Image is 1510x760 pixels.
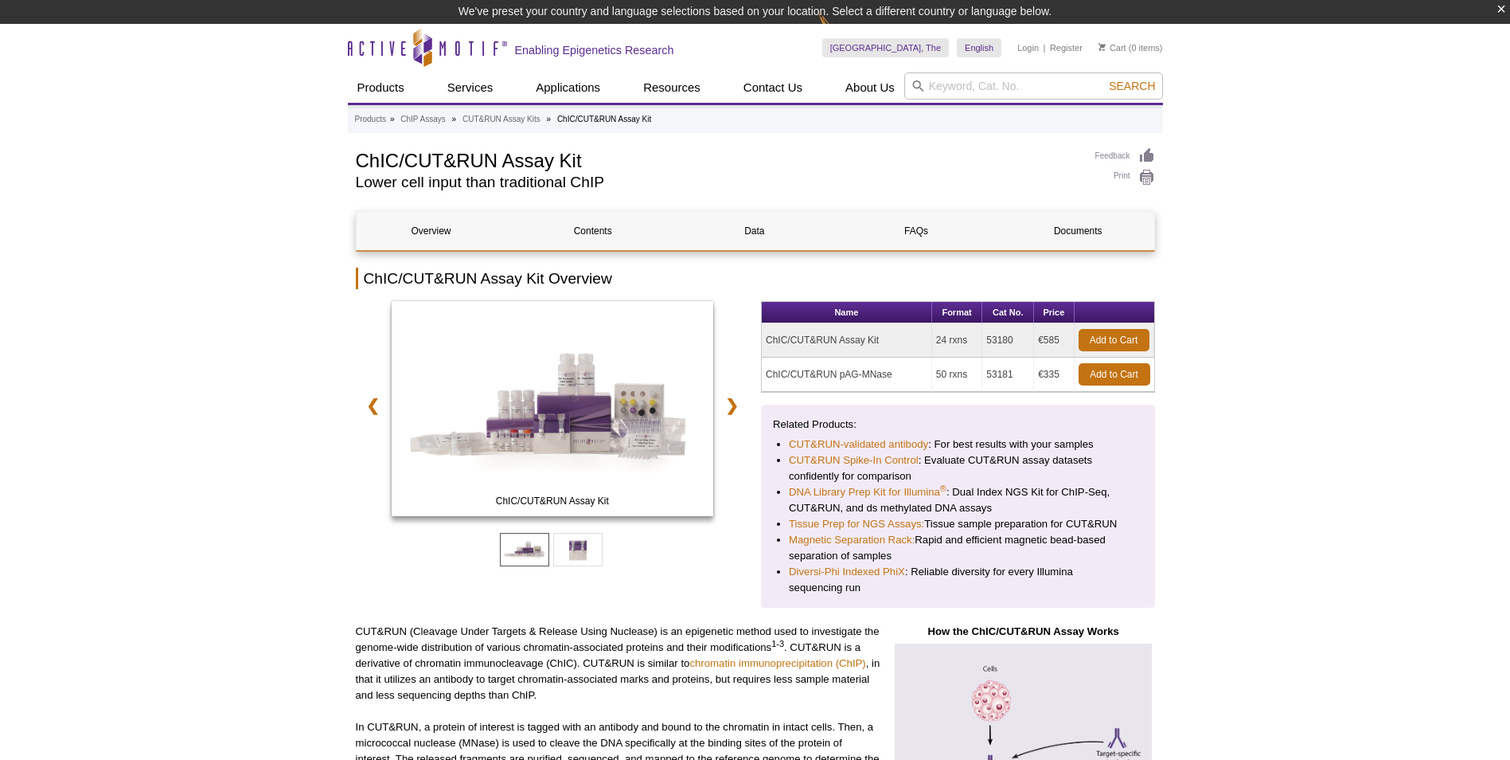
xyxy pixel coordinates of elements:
[689,657,865,669] a: chromatin immunoprecipitation (ChIP)
[356,175,1079,190] h2: Lower cell input than traditional ChIP
[789,564,1127,596] li: : Reliable diversity for every Illumina sequencing run
[515,43,674,57] h2: Enabling Epigenetics Research
[762,358,932,392] td: ChIC/CUT&RUN pAG-MNase
[356,147,1079,171] h1: ChIC/CUT&RUN Assay Kit
[526,72,610,103] a: Applications
[400,112,446,127] a: ChIP Assays
[982,323,1034,358] td: 53180
[789,484,1127,516] li: : Dual Index NGS Kit for ChIP-Seq, CUT&RUN, and ds methylated DNA assays
[1079,329,1149,351] a: Add to Cart
[789,452,1127,484] li: : Evaluate CUT&RUN assay datasets confidently for comparison
[789,516,924,532] a: Tissue Prep for NGS Assays:
[773,417,1143,433] p: Related Products:
[1034,302,1074,323] th: Price
[452,115,457,123] li: »
[348,72,414,103] a: Products
[390,115,395,123] li: »
[392,301,714,521] a: ChIC/CUT&RUN Assay Kit
[734,72,812,103] a: Contact Us
[789,484,946,500] a: DNA Library Prep Kit for Illumina®
[715,387,749,424] a: ❯
[932,358,982,392] td: 50 rxns
[982,358,1034,392] td: 53181
[841,212,991,250] a: FAQs
[789,516,1127,532] li: Tissue sample preparation for CUT&RUN
[789,532,1127,564] li: Rapid and efficient magnetic bead-based separation of samples
[818,12,860,49] img: Change Here
[1050,42,1083,53] a: Register
[356,268,1155,289] h2: ChIC/CUT&RUN Assay Kit Overview
[1034,323,1074,358] td: €585
[932,302,982,323] th: Format
[762,323,932,358] td: ChIC/CUT&RUN Assay Kit
[1017,42,1039,53] a: Login
[789,437,928,452] a: CUT&RUN-validated antibody
[932,323,982,358] td: 24 rxns
[1044,38,1046,57] li: |
[395,493,710,509] span: ChIC/CUT&RUN Assay Kit
[557,115,651,123] li: ChIC/CUT&RUN Assay Kit
[1095,147,1155,165] a: Feedback
[1109,80,1155,92] span: Search
[356,387,390,424] a: ❮
[518,212,668,250] a: Contents
[355,112,386,127] a: Products
[547,115,552,123] li: »
[357,212,506,250] a: Overview
[1034,358,1074,392] td: €335
[1095,169,1155,186] a: Print
[836,72,904,103] a: About Us
[634,72,710,103] a: Resources
[927,625,1118,637] strong: How the ChIC/CUT&RUN Assay Works
[957,38,1001,57] a: English
[356,624,880,703] p: CUT&RUN (Cleavage Under Targets & Release Using Nuclease) is an epigenetic method used to investi...
[771,639,784,648] sup: 1-3
[940,484,946,493] sup: ®
[438,72,503,103] a: Services
[982,302,1034,323] th: Cat No.
[1003,212,1153,250] a: Documents
[789,437,1127,452] li: : For best results with your samples
[1098,43,1106,51] img: Your Cart
[762,302,932,323] th: Name
[680,212,829,250] a: Data
[789,564,905,580] a: Diversi-Phi Indexed PhiX
[789,452,919,468] a: CUT&RUN Spike-In Control
[1079,363,1150,386] a: Add to Cart
[1104,79,1160,93] button: Search
[789,532,915,548] a: Magnetic Separation Rack:
[462,112,540,127] a: CUT&RUN Assay Kits
[1098,42,1126,53] a: Cart
[392,301,714,516] img: ChIC/CUT&RUN Assay Kit
[1098,38,1163,57] li: (0 items)
[822,38,949,57] a: [GEOGRAPHIC_DATA], The
[904,72,1163,100] input: Keyword, Cat. No.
